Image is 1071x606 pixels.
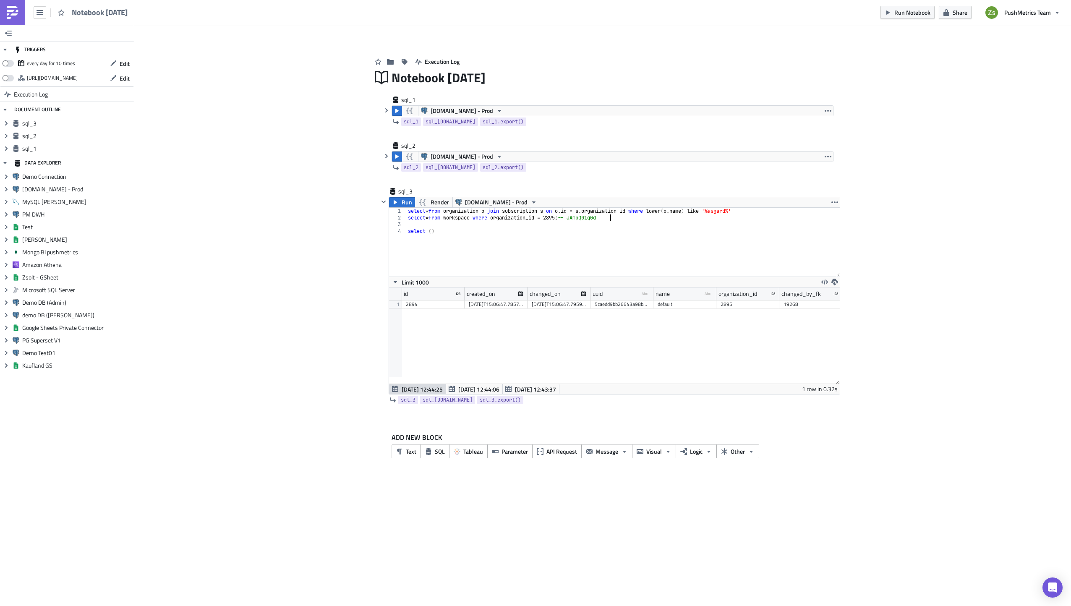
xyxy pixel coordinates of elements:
span: Execution Log [425,57,460,66]
button: Edit [106,57,134,70]
div: id [404,287,408,300]
span: Amazon Athena [22,261,132,269]
img: Avatar [985,5,999,20]
div: 2895 [721,300,775,308]
button: Run Notebook [880,6,935,19]
a: sql_[DOMAIN_NAME] [423,163,478,172]
span: Text [406,447,416,456]
button: Render [415,197,453,207]
button: Tableau [449,444,488,458]
img: PushMetrics [6,6,19,19]
button: SQL [421,444,449,458]
span: sql_1 [22,145,132,152]
span: Edit [120,74,130,83]
span: Demo Test01 [22,349,132,357]
span: Edit [120,59,130,68]
span: [DATE] 12:44:25 [402,385,443,394]
span: Other [731,447,745,456]
span: sql_2 [22,132,132,140]
button: Limit 1000 [389,277,432,287]
div: 2894 [406,300,460,308]
span: Limit 1000 [402,278,429,287]
div: every day for 10 times [27,57,75,70]
div: created_on [467,287,495,300]
button: Other [716,444,759,458]
div: 19268 [784,300,838,308]
button: [DATE] 12:43:37 [502,384,559,394]
button: Message [581,444,632,458]
button: Visual [632,444,676,458]
span: sql_[DOMAIN_NAME] [426,118,475,126]
div: default [658,300,712,308]
span: sql_1.export() [483,118,524,126]
span: sql_3.export() [480,396,521,404]
button: Logic [676,444,717,458]
div: name [656,287,670,300]
span: [DOMAIN_NAME] - Prod [465,197,528,207]
span: sql_2 [401,141,435,150]
span: Notebook [DATE] [392,70,486,86]
button: Parameter [487,444,533,458]
div: changed_on [530,287,561,300]
span: Render [431,197,449,207]
div: 2 [389,214,406,221]
button: PushMetrics Team [980,3,1065,22]
span: PushMetrics Team [1004,8,1051,17]
span: [DATE] 12:44:06 [458,385,499,394]
span: Demo DB (Admin) [22,299,132,306]
div: 5caedd9bb26643a98bae0ad1451e2309 [595,300,649,308]
a: sql_2 [401,163,421,172]
span: sql_3 [22,120,132,127]
button: [DOMAIN_NAME] - Prod [418,106,506,116]
div: https://pushmetrics.io/api/v1/report/75rg7X1rBM/webhook?token=ae67cf2ff32f4b6b80c2c5c64402a348 [27,72,78,84]
span: Zsolt - GSheet [22,274,132,281]
button: Execution Log [411,55,464,68]
a: sql_3 [398,396,418,404]
a: sql_1 [401,118,421,126]
button: Text [392,444,421,458]
span: Run [402,197,412,207]
span: Notebook [DATE] [72,8,128,17]
span: Mongo BI pushmetrics [22,248,132,256]
button: Edit [106,72,134,85]
div: DATA EXPLORER [14,155,61,170]
button: Run [389,197,415,207]
div: organization_id [718,287,757,300]
span: Message [596,447,618,456]
span: Test [22,223,132,231]
span: sql_3 [398,187,432,196]
span: Microsoft SQL Server [22,286,132,294]
button: Hide content [381,105,392,115]
span: sql_1 [401,96,435,104]
span: sql_[DOMAIN_NAME] [423,396,473,404]
button: Hide content [379,197,389,207]
div: uuid [593,287,603,300]
button: [DOMAIN_NAME] - Prod [452,197,540,207]
span: Execution Log [14,87,48,102]
span: sql_1 [404,118,418,126]
span: [DOMAIN_NAME] - Prod [431,151,493,162]
button: Hide content [381,151,392,161]
div: changed_by_fk [781,287,821,300]
label: ADD NEW BLOCK [392,432,833,442]
span: sql_2 [404,163,418,172]
span: Logic [690,447,703,456]
span: [DOMAIN_NAME] - Prod [22,185,132,193]
span: Tableau [463,447,483,456]
div: 1 row in 0.32s [802,384,838,394]
div: [DATE]T15:06:47.785793 [469,300,523,308]
span: Kaufland GS [22,362,132,369]
span: sql_3 [401,396,415,404]
span: Demo Connection [22,173,132,180]
span: demo DB ([PERSON_NAME]) [22,311,132,319]
div: DOCUMENT OUTLINE [14,102,61,117]
span: sql_2.export() [483,163,524,172]
button: Share [939,6,972,19]
span: [PERSON_NAME] [22,236,132,243]
button: API Request [532,444,582,458]
a: sql_3.export() [477,396,523,404]
span: Run Notebook [894,8,930,17]
button: [DATE] 12:44:25 [389,384,446,394]
a: sql_[DOMAIN_NAME] [423,118,478,126]
div: Open Intercom Messenger [1042,577,1063,598]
